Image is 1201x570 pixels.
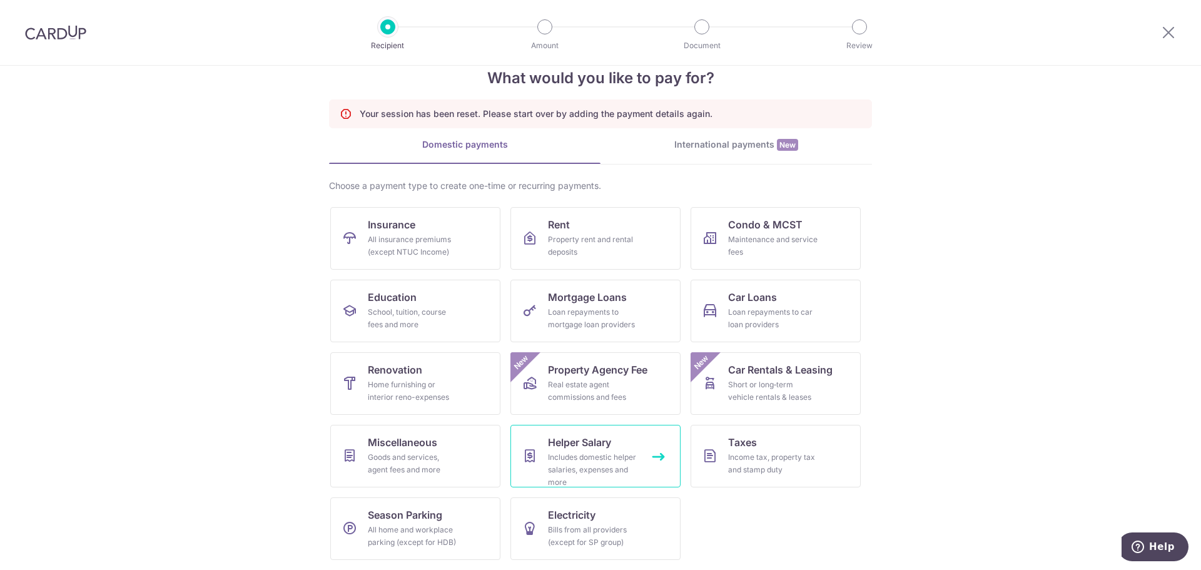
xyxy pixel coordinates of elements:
span: Miscellaneous [368,435,437,450]
a: Helper SalaryIncludes domestic helper salaries, expenses and more [510,425,681,487]
a: Mortgage LoansLoan repayments to mortgage loan providers [510,280,681,342]
span: Insurance [368,217,415,232]
div: Home furnishing or interior reno-expenses [368,379,458,404]
span: New [691,352,712,373]
a: EducationSchool, tuition, course fees and more [330,280,500,342]
p: Your session has been reset. Please start over by adding the payment details again. [360,108,712,120]
div: Income tax, property tax and stamp duty [728,451,818,476]
a: Property Agency FeeReal estate agent commissions and feesNew [510,352,681,415]
span: Education [368,290,417,305]
span: New [777,139,798,151]
div: Goods and services, agent fees and more [368,451,458,476]
div: Bills from all providers (except for SP group) [548,524,638,549]
a: Condo & MCSTMaintenance and service fees [691,207,861,270]
div: School, tuition, course fees and more [368,306,458,331]
div: Real estate agent commissions and fees [548,379,638,404]
a: MiscellaneousGoods and services, agent fees and more [330,425,500,487]
iframe: Opens a widget where you can find more information [1122,532,1188,564]
span: Mortgage Loans [548,290,627,305]
p: Review [813,39,906,52]
span: Rent [548,217,570,232]
a: Car Rentals & LeasingShort or long‑term vehicle rentals & leasesNew [691,352,861,415]
div: Maintenance and service fees [728,233,818,258]
span: New [511,352,532,373]
div: Short or long‑term vehicle rentals & leases [728,379,818,404]
span: Condo & MCST [728,217,803,232]
div: All insurance premiums (except NTUC Income) [368,233,458,258]
div: Includes domestic helper salaries, expenses and more [548,451,638,489]
div: Choose a payment type to create one-time or recurring payments. [329,180,872,192]
a: Car LoansLoan repayments to car loan providers [691,280,861,342]
img: CardUp [25,25,86,40]
a: Season ParkingAll home and workplace parking (except for HDB) [330,497,500,560]
div: Domestic payments [329,138,600,151]
div: Loan repayments to mortgage loan providers [548,306,638,331]
a: RenovationHome furnishing or interior reno-expenses [330,352,500,415]
span: Electricity [548,507,595,522]
a: RentProperty rent and rental deposits [510,207,681,270]
div: All home and workplace parking (except for HDB) [368,524,458,549]
span: Property Agency Fee [548,362,647,377]
a: TaxesIncome tax, property tax and stamp duty [691,425,861,487]
span: Helper Salary [548,435,611,450]
div: International payments [600,138,872,151]
a: InsuranceAll insurance premiums (except NTUC Income) [330,207,500,270]
div: Property rent and rental deposits [548,233,638,258]
span: Taxes [728,435,757,450]
div: Loan repayments to car loan providers [728,306,818,331]
a: ElectricityBills from all providers (except for SP group) [510,497,681,560]
p: Amount [499,39,591,52]
span: Renovation [368,362,422,377]
h4: What would you like to pay for? [329,67,872,89]
span: Car Rentals & Leasing [728,362,833,377]
p: Recipient [342,39,434,52]
p: Document [656,39,748,52]
span: Season Parking [368,507,442,522]
span: Car Loans [728,290,777,305]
